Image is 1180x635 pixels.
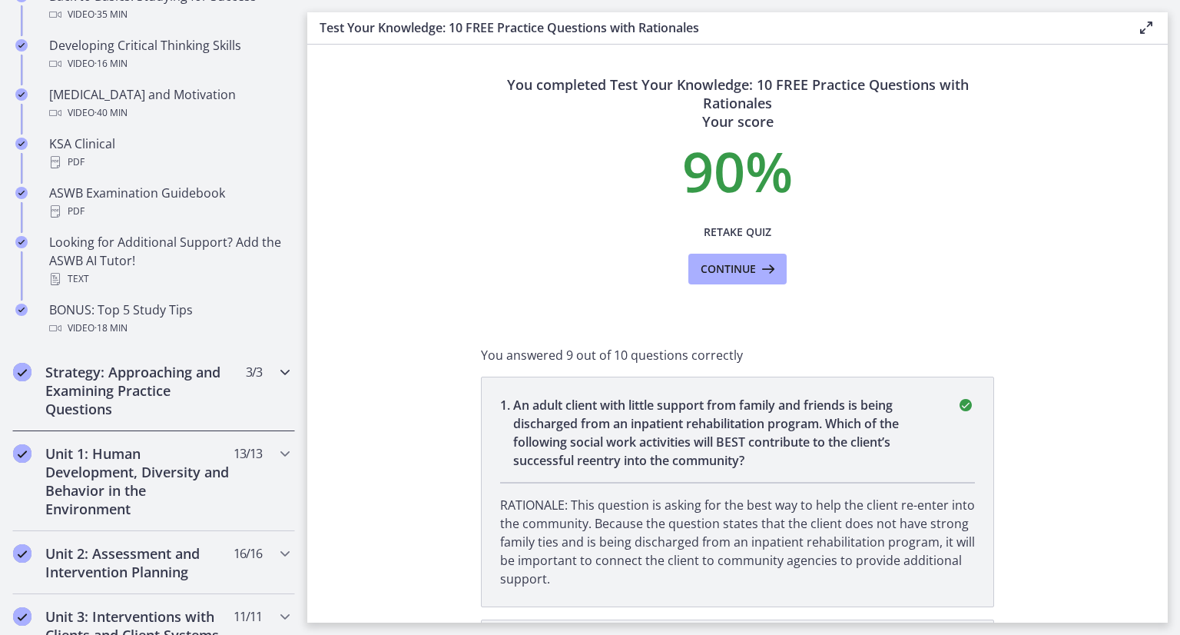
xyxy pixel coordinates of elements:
[49,233,289,288] div: Looking for Additional Support? Add the ASWB AI Tutor!
[688,217,787,248] button: Retake Quiz
[13,363,31,381] i: Completed
[49,36,289,73] div: Developing Critical Thinking Skills
[500,496,975,588] p: RATIONALE: This question is asking for the best way to help the client re-enter into the communit...
[49,85,289,122] div: [MEDICAL_DATA] and Motivation
[13,544,31,563] i: Completed
[49,104,289,122] div: Video
[234,544,262,563] span: 16 / 16
[94,319,128,337] span: · 18 min
[49,5,289,24] div: Video
[49,319,289,337] div: Video
[49,153,289,171] div: PDF
[956,396,975,414] i: correct
[246,363,262,381] span: 3 / 3
[49,184,289,221] div: ASWB Examination Guidebook
[15,88,28,101] i: Completed
[49,135,289,171] div: KSA Clinical
[234,607,262,626] span: 11 / 11
[481,346,994,364] p: You answered 9 out of 10 questions correctly
[234,444,262,463] span: 13 / 13
[49,202,289,221] div: PDF
[45,544,233,581] h2: Unit 2: Assessment and Intervention Planning
[49,301,289,337] div: BONUS: Top 5 Study Tips
[513,396,938,470] p: An adult client with little support from family and friends is being discharged from an inpatient...
[94,55,128,73] span: · 16 min
[481,143,994,198] p: 90 %
[45,363,233,418] h2: Strategy: Approaching and Examining Practice Questions
[94,104,128,122] span: · 40 min
[15,39,28,52] i: Completed
[704,223,771,241] span: Retake Quiz
[49,270,289,288] div: Text
[688,254,787,284] button: Continue
[49,55,289,73] div: Video
[94,5,128,24] span: · 35 min
[45,444,233,518] h2: Unit 1: Human Development, Diversity and Behavior in the Environment
[15,187,28,199] i: Completed
[500,396,513,470] span: 1 .
[481,75,994,131] h3: You completed Test Your Knowledge: 10 FREE Practice Questions with Rationales Your score
[320,18,1112,37] h3: Test Your Knowledge: 10 FREE Practice Questions with Rationales
[15,138,28,150] i: Completed
[15,304,28,316] i: Completed
[701,260,756,278] span: Continue
[15,236,28,248] i: Completed
[13,444,31,463] i: Completed
[13,607,31,626] i: Completed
